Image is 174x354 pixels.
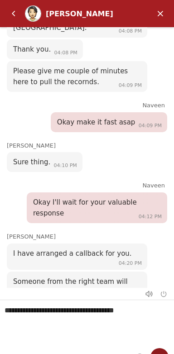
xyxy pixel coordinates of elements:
span: 04:09 PM [139,123,162,129]
span: 04:09 PM [119,82,142,88]
div: [PERSON_NAME] [7,141,174,151]
span: Please give me couple of minutes here to pull the recornds. [13,67,128,86]
div: [PERSON_NAME] [46,10,123,18]
em: Minimize [151,5,169,23]
span: I have arranged a callback for you. [13,249,132,258]
em: Mute [140,285,158,303]
span: 04:10 PM [54,163,77,168]
span: Okay make it fast asap [57,118,135,126]
div: [PERSON_NAME] [7,232,174,242]
span: I wil do my level best to sort the issue [DATE] itself, [GEOGRAPHIC_DATA]. [13,2,123,32]
span: Thank you. [13,45,51,53]
span: Sure thing. [13,158,50,166]
span: Someone from the right team will call you during 9-11 AM (UAE Time) [13,277,134,297]
em: Back [5,5,23,23]
img: Profile picture of David Harper [25,6,41,21]
span: 04:08 PM [119,28,142,34]
em: End chat [160,291,167,297]
span: 04:08 PM [54,50,77,56]
span: Okay I'll wait for your valuable response [33,198,137,217]
span: 04:20 PM [119,260,142,266]
span: 04:12 PM [139,214,162,220]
